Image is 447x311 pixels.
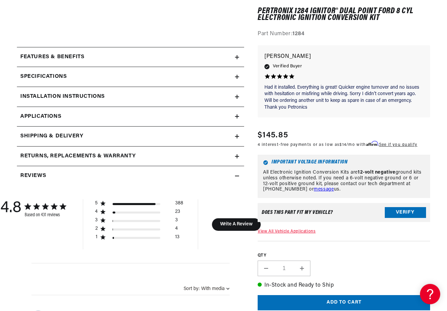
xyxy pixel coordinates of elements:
a: Applications [17,107,244,127]
p: [PERSON_NAME] [264,52,423,62]
a: See if you qualify - Learn more about Affirm Financing (opens in modal) [379,143,417,147]
h2: Shipping & Delivery [20,132,83,141]
div: 5 [95,200,98,206]
h6: Important Voltage Information [263,160,425,165]
div: 4 star by 23 reviews [95,209,183,217]
a: View All Vehicle Applications [258,229,315,234]
p: All Electronic Ignition Conversion Kits are ground kits unless otherwise noted. If you need a 6-v... [263,170,425,193]
a: message [314,187,334,192]
button: Verify [385,207,426,218]
div: 4.8 [0,199,21,218]
summary: Specifications [17,67,244,87]
div: 2 star by 4 reviews [95,226,183,234]
h1: PerTronix 1284 Ignitor® Dual Point Ford 8 cyl Electronic Ignition Conversion Kit [258,8,430,22]
p: 4 interest-free payments or as low as /mo with . [258,141,417,148]
strong: 1284 [292,31,304,37]
div: 2 [95,226,98,232]
div: 3 [175,217,178,226]
h2: Features & Benefits [20,53,84,62]
span: Verified Buyer [273,63,302,70]
p: In-Stock and Ready to Ship [258,281,430,290]
div: 388 [175,200,183,209]
h2: Specifications [20,72,67,81]
button: Sort by:With media [184,286,230,291]
div: Part Number: [258,30,430,39]
h2: Reviews [20,172,46,180]
strong: 12-volt negative [358,170,396,175]
h2: Installation instructions [20,92,105,101]
summary: Returns, Replacements & Warranty [17,147,244,166]
span: Applications [20,112,61,121]
summary: Shipping & Delivery [17,127,244,146]
div: 1 [95,234,98,240]
div: 1 star by 13 reviews [95,234,183,243]
div: 4 [95,209,98,215]
label: QTY [258,253,430,259]
span: $14 [339,143,346,147]
span: Affirm [366,141,378,146]
div: With media [201,286,225,291]
div: 13 [175,234,180,243]
div: 23 [175,209,180,217]
span: Sort by: [184,286,199,291]
h2: Returns, Replacements & Warranty [20,152,136,161]
div: 4 [175,226,178,234]
div: Does This part fit My vehicle? [262,210,333,215]
div: 3 [95,217,98,223]
summary: Installation instructions [17,87,244,107]
button: Add to cart [258,295,430,310]
summary: Reviews [17,166,244,186]
span: $145.85 [258,129,288,141]
p: Had it installed. Everything is great! Quicker engine turnover and no issues with hesitation or m... [264,84,423,111]
div: 5 star by 388 reviews [95,200,183,209]
summary: Features & Benefits [17,47,244,67]
button: Write A Review [212,218,261,231]
div: 3 star by 3 reviews [95,217,183,226]
div: Based on 431 reviews [25,213,66,218]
